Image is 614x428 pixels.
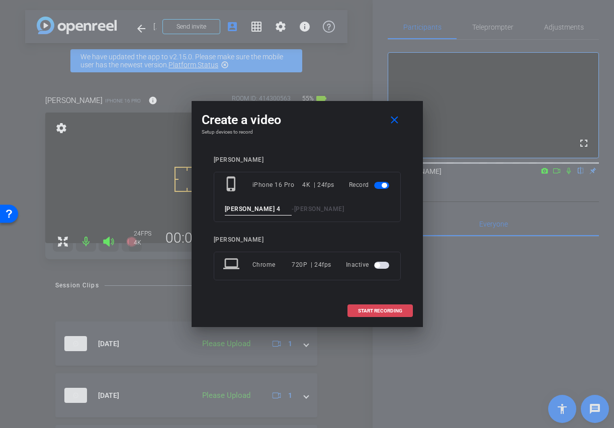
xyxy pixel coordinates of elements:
button: START RECORDING [347,304,413,317]
div: [PERSON_NAME] [214,156,401,164]
div: 4K | 24fps [302,176,334,194]
div: Inactive [346,256,391,274]
mat-icon: phone_iphone [223,176,241,194]
div: Chrome [252,256,292,274]
div: Create a video [202,111,413,129]
h4: Setup devices to record [202,129,413,135]
div: Record [349,176,391,194]
div: iPhone 16 Pro [252,176,303,194]
span: [PERSON_NAME] [294,205,344,212]
mat-icon: close [388,114,401,127]
div: 720P | 24fps [292,256,331,274]
span: - [292,205,294,212]
mat-icon: laptop [223,256,241,274]
input: ENTER HERE [225,203,292,216]
span: START RECORDING [358,308,402,313]
div: [PERSON_NAME] [214,236,401,244]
